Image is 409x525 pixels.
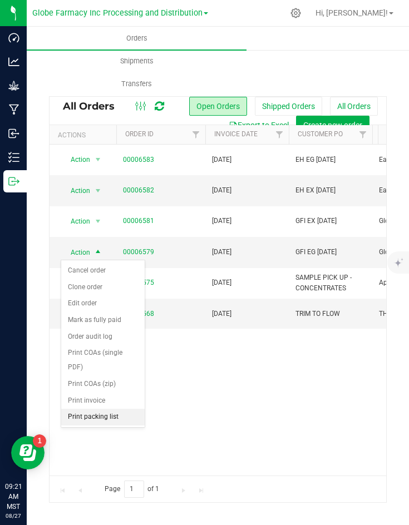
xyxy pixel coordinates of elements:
span: [DATE] [212,185,231,196]
p: 09:21 AM MST [5,482,22,512]
a: Shipments [27,49,247,73]
span: EH EG [DATE] [295,155,366,165]
a: Orders [27,27,247,50]
span: GFI EG [DATE] [295,247,366,257]
inline-svg: Inventory [8,152,19,163]
span: Page of 1 [95,481,169,498]
inline-svg: Outbound [8,176,19,187]
li: Mark as fully paid [61,312,145,329]
button: Shipped Orders [255,97,322,116]
span: [DATE] [212,278,231,288]
li: Edit order [61,295,145,312]
p: 08/27 [5,512,22,520]
inline-svg: Dashboard [8,32,19,43]
li: Print COAs (single PDF) [61,345,145,375]
button: Export to Excel [221,116,296,135]
a: Invoice Date [214,130,258,138]
span: [DATE] [212,155,231,165]
span: select [91,183,105,199]
span: select [91,245,105,260]
a: Transfers [27,72,247,96]
button: Open Orders [189,97,247,116]
span: [DATE] [212,247,231,257]
a: Filter [354,125,372,144]
div: Actions [58,131,112,139]
span: Action [61,183,91,199]
li: Print COAs (zip) [61,376,145,393]
li: Print invoice [61,393,145,409]
input: 1 [124,481,144,498]
a: 00006579 [123,247,154,257]
inline-svg: Manufacturing [8,104,19,115]
inline-svg: Analytics [8,56,19,67]
span: Action [61,214,91,229]
li: Cancel order [61,262,145,279]
a: 00006583 [123,155,154,165]
span: Orders [111,33,162,43]
span: [DATE] [212,309,231,319]
span: TRIM TO FLOW [295,309,366,319]
span: GFI EX [DATE] [295,216,366,226]
span: Create new order [303,121,362,130]
span: Action [61,152,91,167]
a: Filter [187,125,205,144]
span: Transfers [106,79,167,89]
span: [DATE] [212,216,231,226]
span: SAMPLE PICK UP - CONCENTRATES [295,273,366,294]
span: Shipments [105,56,169,66]
inline-svg: Grow [8,80,19,91]
a: Order ID [125,130,154,138]
span: Hi, [PERSON_NAME]! [316,8,388,17]
span: Globe Farmacy Inc Processing and Distribution [32,8,203,18]
span: All Orders [63,100,126,112]
span: select [91,214,105,229]
a: Filter [270,125,289,144]
a: 00006581 [123,216,154,226]
a: 00006582 [123,185,154,196]
a: Customer PO [298,130,343,138]
span: EH EX [DATE] [295,185,366,196]
span: Action [61,245,91,260]
li: Order audit log [61,329,145,345]
button: All Orders [330,97,378,116]
iframe: Resource center [11,436,45,469]
button: Create new order [296,116,369,135]
span: select [91,152,105,167]
inline-svg: Inbound [8,128,19,139]
iframe: Resource center unread badge [33,434,46,448]
li: Print packing list [61,409,145,425]
li: Clone order [61,279,145,296]
div: Manage settings [289,8,303,18]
